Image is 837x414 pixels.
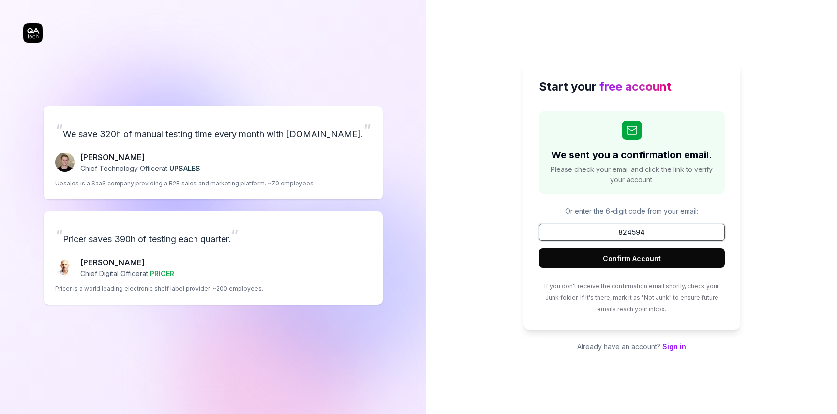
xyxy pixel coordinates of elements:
[55,284,263,293] p: Pricer is a world leading electronic shelf label provider. ~200 employees.
[80,152,200,163] p: [PERSON_NAME]
[55,179,315,188] p: Upsales is a SaaS company providing a B2B sales and marketing platform. ~70 employees.
[55,225,63,246] span: “
[539,248,725,268] button: Confirm Account
[551,148,712,162] h2: We sent you a confirmation email.
[539,78,725,95] h2: Start your
[44,106,383,199] a: “We save 320h of manual testing time every month with [DOMAIN_NAME].”Fredrik Seidl[PERSON_NAME]Ch...
[363,120,371,141] span: ”
[55,118,371,144] p: We save 320h of manual testing time every month with [DOMAIN_NAME].
[80,268,174,278] p: Chief Digital Officer at
[80,257,174,268] p: [PERSON_NAME]
[150,269,174,277] span: PRICER
[55,120,63,141] span: “
[231,225,239,246] span: ”
[55,258,75,277] img: Chris Chalkitis
[539,206,725,216] p: Or enter the 6-digit code from your email:
[549,164,715,184] span: Please check your email and click the link to verify your account.
[55,223,371,249] p: Pricer saves 390h of testing each quarter.
[169,164,200,172] span: UPSALES
[44,211,383,305] a: “Pricer saves 390h of testing each quarter.”Chris Chalkitis[PERSON_NAME]Chief Digital Officerat P...
[80,163,200,173] p: Chief Technology Officer at
[544,282,719,313] span: If you don't receive the confirmation email shortly, check your Junk folder. If it's there, mark ...
[662,342,686,351] a: Sign in
[599,79,672,93] span: free account
[523,341,740,352] p: Already have an account?
[55,153,75,172] img: Fredrik Seidl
